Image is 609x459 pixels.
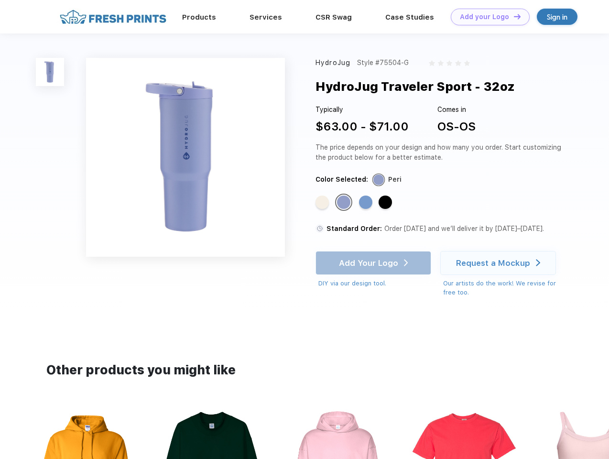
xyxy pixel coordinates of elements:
[86,58,285,257] img: func=resize&h=640
[536,259,540,266] img: white arrow
[315,142,565,163] div: The price depends on your design and how many you order. Start customizing the product below for ...
[337,196,350,209] div: Peri
[315,196,329,209] div: Cream
[388,175,402,185] div: Peri
[437,118,476,135] div: OS-OS
[315,58,350,68] div: HydroJug
[464,60,470,66] img: gray_star.svg
[455,60,461,66] img: gray_star.svg
[379,196,392,209] div: Black
[438,60,444,66] img: gray_star.svg
[446,60,452,66] img: gray_star.svg
[182,13,216,22] a: Products
[359,196,372,209] div: Light Blue
[315,118,409,135] div: $63.00 - $71.00
[357,58,409,68] div: Style #75504-G
[318,279,431,288] div: DIY via our design tool.
[460,13,509,21] div: Add your Logo
[315,175,368,185] div: Color Selected:
[57,9,169,25] img: fo%20logo%202.webp
[36,58,64,86] img: func=resize&h=100
[326,225,382,232] span: Standard Order:
[437,105,476,115] div: Comes in
[315,77,515,96] div: HydroJug Traveler Sport - 32oz
[547,11,567,22] div: Sign in
[46,361,562,380] div: Other products you might like
[443,279,565,297] div: Our artists do the work! We revise for free too.
[429,60,435,66] img: gray_star.svg
[315,224,324,233] img: standard order
[514,14,521,19] img: DT
[537,9,577,25] a: Sign in
[315,105,409,115] div: Typically
[384,225,544,232] span: Order [DATE] and we’ll deliver it by [DATE]–[DATE].
[456,258,530,268] div: Request a Mockup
